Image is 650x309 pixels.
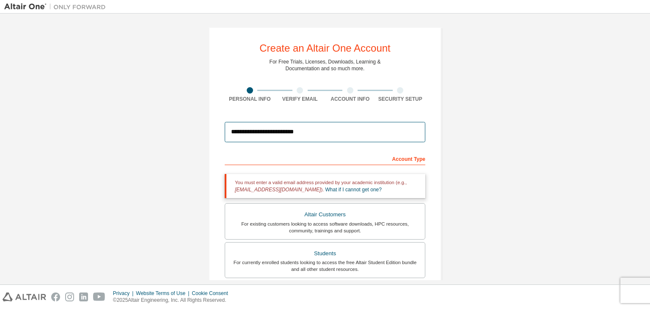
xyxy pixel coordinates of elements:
div: Cookie Consent [192,290,233,297]
img: youtube.svg [93,292,105,301]
div: Altair Customers [230,209,420,221]
div: For Free Trials, Licenses, Downloads, Learning & Documentation and so much more. [270,58,381,72]
div: Security Setup [375,96,426,102]
div: Account Type [225,152,425,165]
div: Create an Altair One Account [259,43,391,53]
div: Personal Info [225,96,275,102]
img: instagram.svg [65,292,74,301]
img: altair_logo.svg [3,292,46,301]
div: For existing customers looking to access software downloads, HPC resources, community, trainings ... [230,221,420,234]
div: Privacy [113,290,136,297]
div: Students [230,248,420,259]
a: What if I cannot get one? [325,187,382,193]
div: You must enter a valid email address provided by your academic institution (e.g., ). [225,174,425,198]
div: For currently enrolled students looking to access the free Altair Student Edition bundle and all ... [230,259,420,273]
div: Verify Email [275,96,325,102]
img: linkedin.svg [79,292,88,301]
div: Website Terms of Use [136,290,192,297]
div: Account Info [325,96,375,102]
p: © 2025 Altair Engineering, Inc. All Rights Reserved. [113,297,233,304]
img: Altair One [4,3,110,11]
span: [EMAIL_ADDRESS][DOMAIN_NAME] [235,187,321,193]
img: facebook.svg [51,292,60,301]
